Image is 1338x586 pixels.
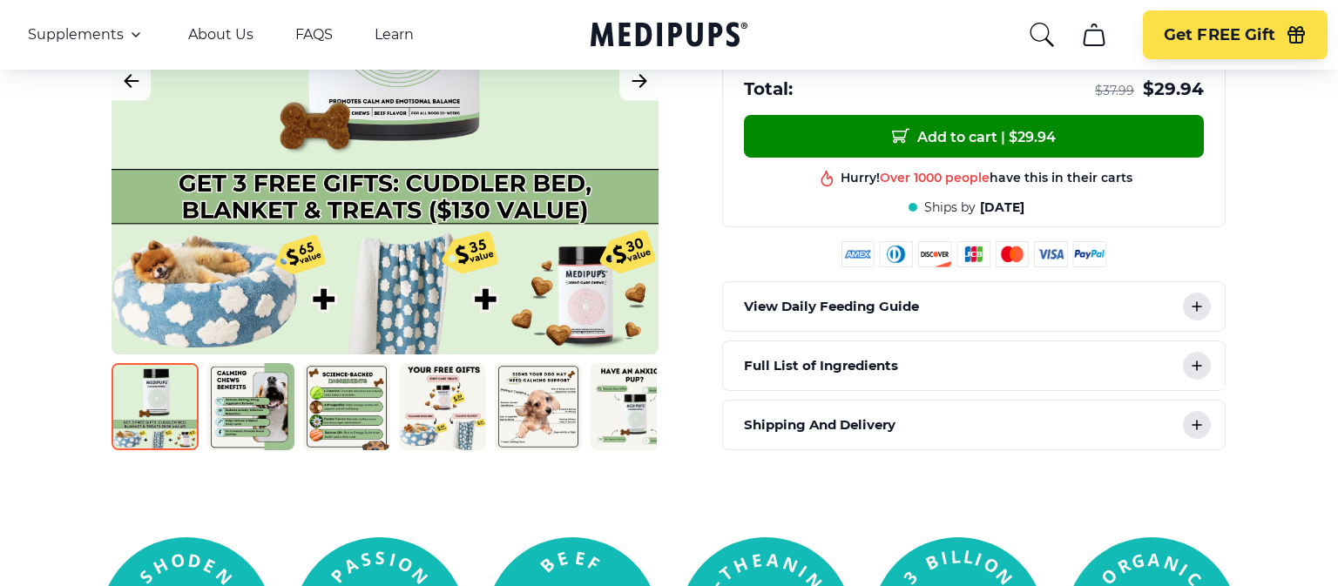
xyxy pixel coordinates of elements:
[744,414,895,435] p: Shipping And Delivery
[1073,14,1115,56] button: cart
[591,363,678,450] img: Calming Dog Chews | Natural Dog Supplements
[303,363,390,450] img: Calming Dog Chews | Natural Dog Supplements
[880,170,990,185] span: Over 1000 people
[399,363,486,450] img: Calming Dog Chews | Natural Dog Supplements
[295,26,333,44] a: FAQS
[495,363,582,450] img: Calming Dog Chews | Natural Dog Supplements
[892,127,1056,145] span: Add to cart | $ 29.94
[28,24,146,45] button: Supplements
[207,363,294,450] img: Calming Dog Chews | Natural Dog Supplements
[841,241,1106,267] img: payment methods
[1028,21,1056,49] button: search
[924,199,976,216] span: Ships by
[841,170,1132,186] div: Hurry! have this in their carts
[1143,10,1328,59] button: Get FREE Gift
[744,115,1204,158] button: Add to cart | $29.94
[28,26,124,44] span: Supplements
[111,363,199,450] img: Calming Dog Chews | Natural Dog Supplements
[619,61,659,100] button: Next Image
[744,77,793,101] span: Total:
[1164,25,1275,45] span: Get FREE Gift
[1143,77,1204,101] span: $ 29.94
[188,26,253,44] a: About Us
[111,61,151,100] button: Previous Image
[744,355,898,376] p: Full List of Ingredients
[980,199,1024,216] span: [DATE]
[1095,83,1134,99] span: $ 37.99
[744,296,919,317] p: View Daily Feeding Guide
[591,18,747,54] a: Medipups
[375,26,414,44] a: Learn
